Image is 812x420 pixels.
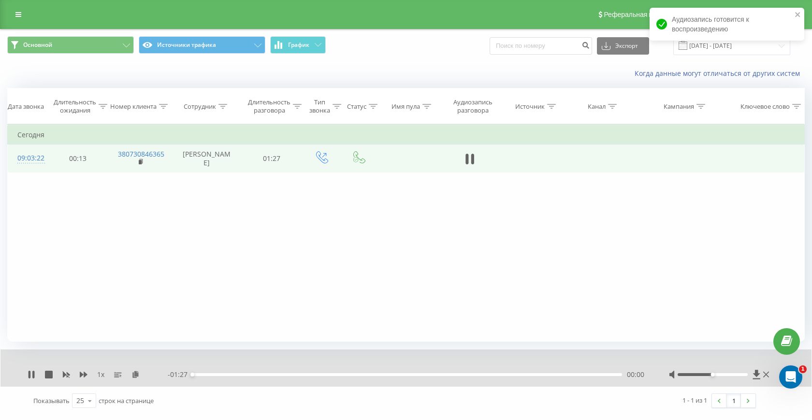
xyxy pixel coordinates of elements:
[241,145,303,173] td: 01:27
[139,36,265,54] button: Источники трафика
[604,11,683,18] span: Реферальная программа
[7,36,134,54] button: Основной
[795,11,801,20] button: close
[779,365,802,389] iframe: Intercom live chat
[449,98,497,115] div: Аудиозапись разговора
[650,8,804,41] div: Аудиозапись готовится к воспроизведению
[288,42,309,48] span: График
[184,102,216,111] div: Сотрудник
[664,102,694,111] div: Кампания
[682,395,707,405] div: 1 - 1 из 1
[726,394,741,407] a: 1
[515,102,545,111] div: Источник
[799,365,807,373] span: 1
[47,145,108,173] td: 00:13
[588,102,606,111] div: Канал
[710,373,714,377] div: Accessibility label
[347,102,366,111] div: Статус
[110,102,157,111] div: Номер клиента
[99,396,154,405] span: строк на странице
[8,102,44,111] div: Дата звонка
[97,370,104,379] span: 1 x
[8,125,805,145] td: Сегодня
[76,396,84,406] div: 25
[33,396,70,405] span: Показывать
[17,149,37,168] div: 09:03:22
[118,149,164,159] a: 380730846365
[309,98,330,115] div: Тип звонка
[740,102,790,111] div: Ключевое слово
[270,36,326,54] button: График
[597,37,649,55] button: Экспорт
[627,370,644,379] span: 00:00
[190,373,194,377] div: Accessibility label
[23,41,52,49] span: Основной
[168,370,192,379] span: - 01:27
[391,102,420,111] div: Имя пула
[54,98,96,115] div: Длительность ожидания
[248,98,290,115] div: Длительность разговора
[635,69,805,78] a: Когда данные могут отличаться от других систем
[490,37,592,55] input: Поиск по номеру
[172,145,241,173] td: [PERSON_NAME]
